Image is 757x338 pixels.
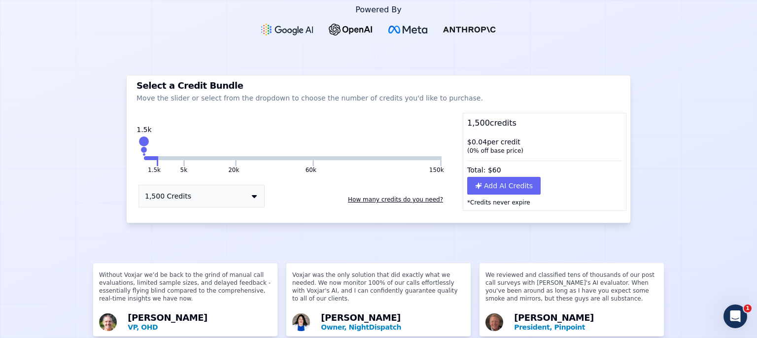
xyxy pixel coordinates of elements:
[467,147,622,155] div: ( 0 % off base price)
[306,166,316,174] button: 60k
[138,185,265,207] button: 1,500 Credits
[128,313,272,332] div: [PERSON_NAME]
[158,156,183,160] button: 5k
[228,166,239,174] button: 20k
[237,156,312,160] button: 60k
[514,322,658,332] p: President, Pinpoint
[292,271,465,310] p: Voxjar was the only solution that did exactly what we needed. We now monitor 100% of our calls ef...
[99,271,272,310] p: Without Voxjar we’d be back to the grind of manual call evaluations, limited sample sizes, and de...
[355,4,402,16] p: Powered By
[388,26,427,34] img: Meta Logo
[744,304,752,312] span: 1
[99,313,117,331] img: Avatar
[137,81,620,90] h3: Select a Credit Bundle
[321,313,465,332] div: [PERSON_NAME]
[463,159,626,177] div: Total: $ 60
[148,166,161,174] button: 1.5k
[261,24,313,35] img: Google gemini Logo
[128,322,272,332] p: VP, OHD
[144,156,157,160] button: 1.5k
[485,271,658,310] p: We reviewed and classified tens of thousands of our post call surveys with [PERSON_NAME]'s AI eva...
[463,195,626,210] p: *Credits never expire
[463,133,626,159] div: $ 0.04 per credit
[321,322,465,332] p: Owner, NightDispatch
[344,192,447,207] button: How many credits do you need?
[429,166,444,174] button: 150k
[180,166,188,174] button: 5k
[314,156,440,160] button: 150k
[463,113,626,133] div: 1,500 credits
[137,93,620,103] p: Move the slider or select from the dropdown to choose the number of credits you'd like to purchase.
[329,24,373,35] img: OpenAI Logo
[485,313,503,331] img: Avatar
[514,313,658,332] div: [PERSON_NAME]
[185,156,235,160] button: 20k
[723,304,747,328] iframe: Intercom live chat
[292,313,310,331] img: Avatar
[467,177,541,195] button: Add AI Credits
[137,125,151,135] div: 1.5k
